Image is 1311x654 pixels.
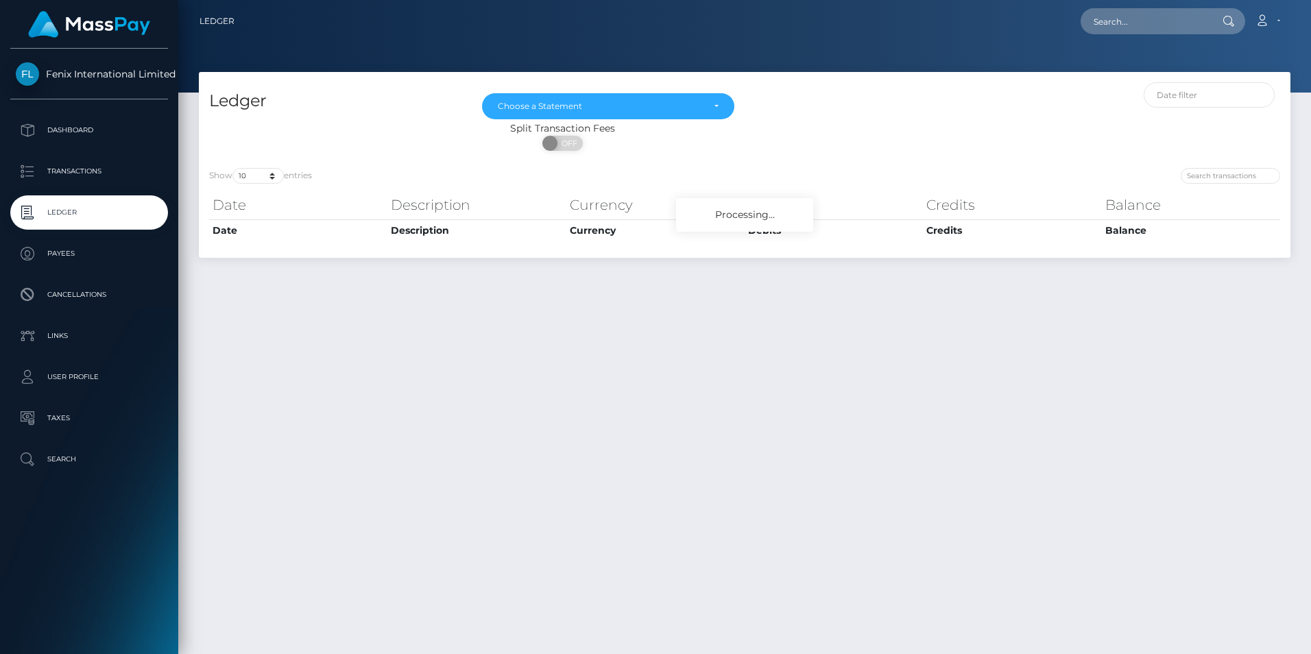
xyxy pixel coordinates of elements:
[28,11,150,38] img: MassPay Logo
[676,198,813,232] div: Processing...
[209,168,312,184] label: Show entries
[10,319,168,353] a: Links
[482,93,734,119] button: Choose a Statement
[745,191,923,219] th: Debits
[232,168,284,184] select: Showentries
[923,191,1101,219] th: Credits
[16,408,163,428] p: Taxes
[209,191,387,219] th: Date
[10,278,168,312] a: Cancellations
[1181,168,1280,184] input: Search transactions
[1102,191,1280,219] th: Balance
[10,154,168,189] a: Transactions
[10,68,168,80] span: Fenix International Limited
[1144,82,1275,108] input: Date filter
[923,219,1101,241] th: Credits
[16,120,163,141] p: Dashboard
[387,191,566,219] th: Description
[1081,8,1210,34] input: Search...
[1102,219,1280,241] th: Balance
[10,401,168,435] a: Taxes
[566,191,745,219] th: Currency
[16,202,163,223] p: Ledger
[387,219,566,241] th: Description
[498,101,703,112] div: Choose a Statement
[10,195,168,230] a: Ledger
[16,284,163,305] p: Cancellations
[10,360,168,394] a: User Profile
[199,121,926,136] div: Split Transaction Fees
[16,326,163,346] p: Links
[16,449,163,470] p: Search
[16,367,163,387] p: User Profile
[16,243,163,264] p: Payees
[10,237,168,271] a: Payees
[209,219,387,241] th: Date
[550,136,584,151] span: OFF
[200,7,234,36] a: Ledger
[16,161,163,182] p: Transactions
[10,442,168,476] a: Search
[16,62,39,86] img: Fenix International Limited
[209,89,461,113] h4: Ledger
[745,219,923,241] th: Debits
[566,219,745,241] th: Currency
[10,113,168,147] a: Dashboard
